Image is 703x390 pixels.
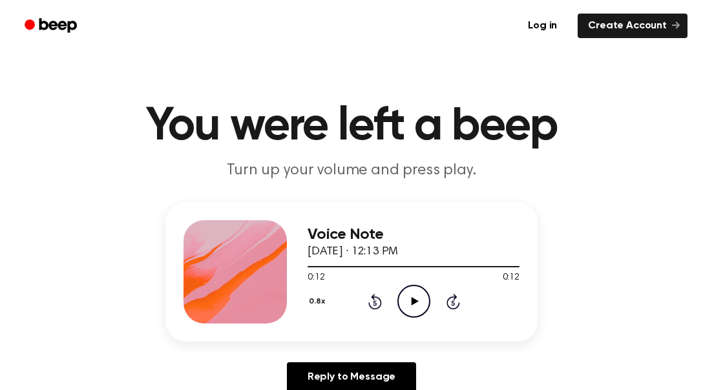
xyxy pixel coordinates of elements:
[16,14,89,39] a: Beep
[503,271,519,285] span: 0:12
[515,11,570,41] a: Log in
[308,246,398,258] span: [DATE] · 12:13 PM
[21,103,682,150] h1: You were left a beep
[308,226,519,243] h3: Voice Note
[308,291,330,313] button: 0.8x
[578,14,687,38] a: Create Account
[103,160,600,181] p: Turn up your volume and press play.
[308,271,324,285] span: 0:12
